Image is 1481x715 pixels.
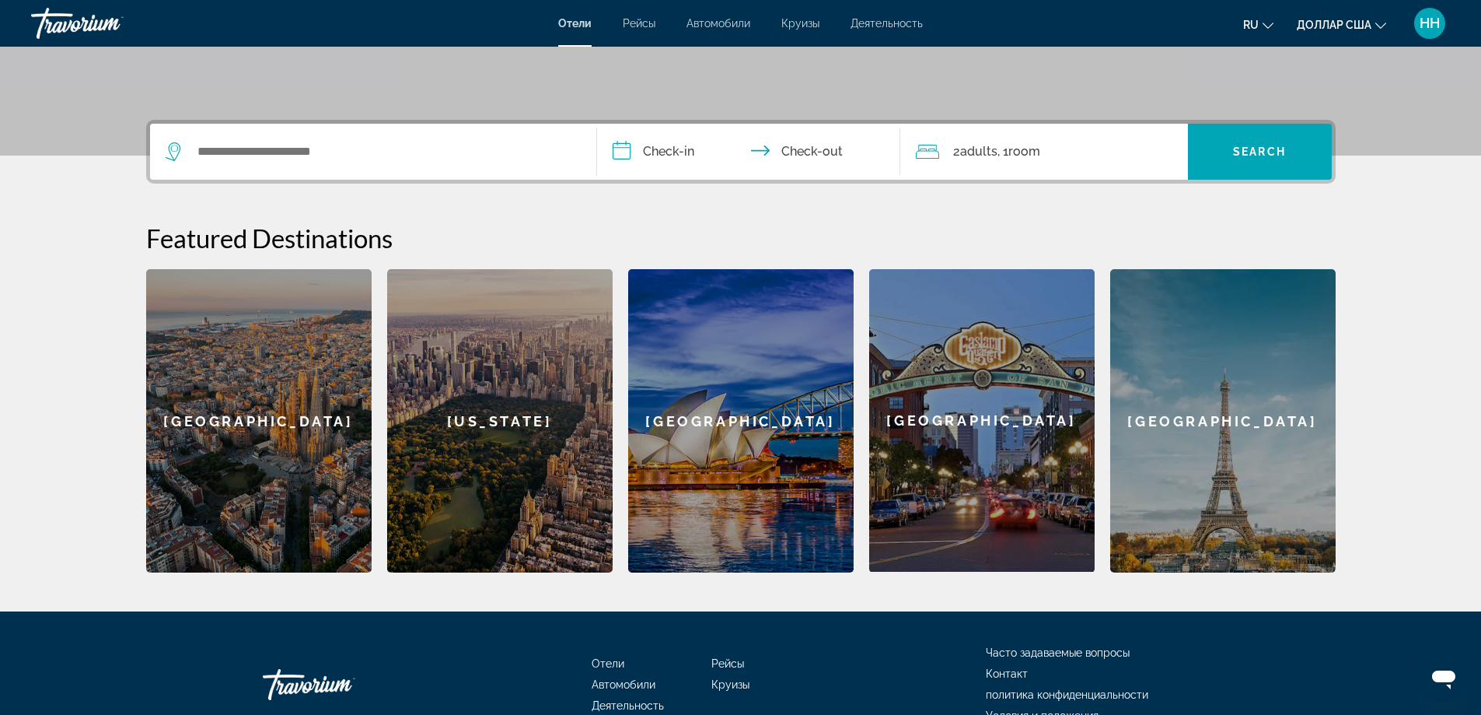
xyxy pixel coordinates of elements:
[558,17,592,30] a: Отели
[900,124,1188,180] button: Travelers: 2 adults, 0 children
[1409,7,1450,40] button: Меню пользователя
[869,269,1095,572] div: [GEOGRAPHIC_DATA]
[592,678,655,691] a: Автомобили
[1243,13,1273,36] button: Изменить язык
[387,269,613,573] a: [US_STATE]
[986,668,1028,680] a: Контакт
[953,141,997,163] span: 2
[869,269,1095,573] a: [GEOGRAPHIC_DATA]
[986,647,1130,659] a: Часто задаваемые вопросы
[31,3,187,44] a: Травориум
[686,17,750,30] a: Автомобили
[1008,144,1040,159] span: Room
[781,17,819,30] a: Круизы
[711,678,749,691] a: Круизы
[1188,124,1332,180] button: Search
[960,144,997,159] span: Adults
[263,661,418,708] a: Травориум
[1110,269,1336,573] a: [GEOGRAPHIC_DATA]
[150,124,1332,180] div: Search widget
[1233,145,1286,158] span: Search
[628,269,854,573] a: [GEOGRAPHIC_DATA]
[592,657,624,670] a: Отели
[592,699,664,712] a: Деятельность
[851,17,923,30] a: Деятельность
[997,141,1040,163] span: , 1
[1420,15,1440,31] font: НН
[1297,13,1386,36] button: Изменить валюту
[597,124,900,180] button: Check in and out dates
[711,657,744,670] a: Рейсы
[623,17,655,30] a: Рейсы
[1243,19,1259,31] font: ru
[146,269,372,573] a: [GEOGRAPHIC_DATA]
[146,223,1336,254] h2: Featured Destinations
[986,689,1148,701] a: политика конфиденциальности
[1297,19,1371,31] font: доллар США
[1419,653,1469,703] iframe: Кнопка запуска окна обмена сообщениями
